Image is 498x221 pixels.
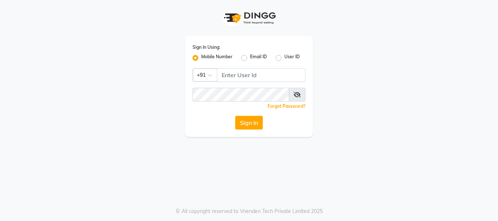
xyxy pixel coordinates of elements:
[217,68,306,82] input: Username
[250,54,267,62] label: Email ID
[268,103,306,109] a: Forgot Password?
[220,7,278,29] img: logo1.svg
[192,44,220,51] label: Sign In Using:
[192,88,289,102] input: Username
[284,54,300,62] label: User ID
[201,54,233,62] label: Mobile Number
[235,116,263,130] button: Sign In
